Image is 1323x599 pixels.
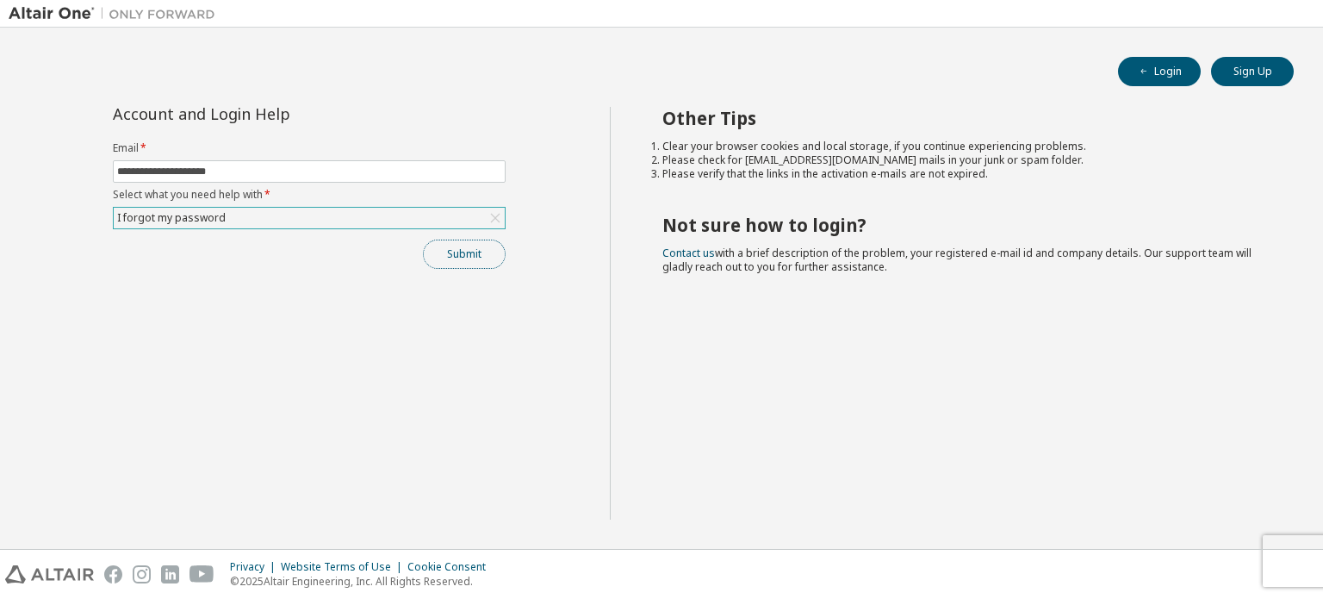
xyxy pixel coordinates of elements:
[281,560,407,574] div: Website Terms of Use
[662,107,1264,129] h2: Other Tips
[113,107,427,121] div: Account and Login Help
[662,246,1252,274] span: with a brief description of the problem, your registered e-mail id and company details. Our suppo...
[230,560,281,574] div: Privacy
[161,565,179,583] img: linkedin.svg
[1211,57,1294,86] button: Sign Up
[662,153,1264,167] li: Please check for [EMAIL_ADDRESS][DOMAIN_NAME] mails in your junk or spam folder.
[9,5,224,22] img: Altair One
[5,565,94,583] img: altair_logo.svg
[104,565,122,583] img: facebook.svg
[113,141,506,155] label: Email
[133,565,151,583] img: instagram.svg
[1118,57,1201,86] button: Login
[662,167,1264,181] li: Please verify that the links in the activation e-mails are not expired.
[114,208,505,228] div: I forgot my password
[662,246,715,260] a: Contact us
[230,574,496,589] p: © 2025 Altair Engineering, Inc. All Rights Reserved.
[407,560,496,574] div: Cookie Consent
[115,209,228,228] div: I forgot my password
[662,214,1264,236] h2: Not sure how to login?
[423,240,506,269] button: Submit
[189,565,214,583] img: youtube.svg
[662,140,1264,153] li: Clear your browser cookies and local storage, if you continue experiencing problems.
[113,188,506,202] label: Select what you need help with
